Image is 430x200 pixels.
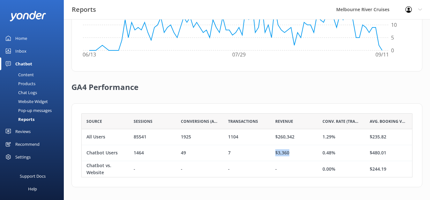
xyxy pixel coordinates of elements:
div: Chat Logs [4,88,37,97]
div: 1925 [181,134,191,141]
div: 1.29% [322,134,335,141]
div: Reviews [15,125,31,138]
div: Website Widget [4,97,48,106]
a: Pop-up messages [4,106,64,115]
tspan: 07/29 [232,51,246,58]
div: Help [28,182,37,195]
div: Content [4,70,34,79]
div: Settings [15,151,31,163]
div: Reports [4,115,34,124]
div: Chatbot Users [86,150,118,157]
span: Conv. Rate (Transactions) [322,118,360,124]
tspan: 09/11 [375,51,389,58]
div: 0.48% [322,150,335,157]
div: All Users [86,134,105,141]
span: Avg. Booking Value [370,118,407,124]
div: 1104 [228,134,238,141]
div: grid [81,129,412,177]
div: Chatbot vs. Website [86,162,124,176]
div: $244.19 [370,166,386,173]
div: Support Docs [20,170,46,182]
div: 0.00% [322,166,335,173]
tspan: 5 [391,34,394,41]
a: Chat Logs [4,88,64,97]
div: row [81,161,412,177]
div: 49 [181,150,186,157]
div: - [134,166,135,173]
div: row [81,145,412,161]
div: Pop-up messages [4,106,52,115]
div: $235.82 [370,134,386,141]
tspan: 10 [391,21,397,28]
div: Products [4,79,35,88]
div: $260,342 [275,134,294,141]
div: 85541 [134,134,146,141]
tspan: 06/13 [83,51,96,58]
span: Conversions (All) [181,118,219,124]
div: Recommend [15,138,40,151]
span: Sessions [134,118,152,124]
div: row [81,129,412,145]
a: Website Widget [4,97,64,106]
span: Transactions [228,118,258,124]
tspan: 0 [391,47,394,54]
div: Inbox [15,45,26,57]
div: Home [15,32,27,45]
div: $3,360 [275,150,289,157]
a: Products [4,79,64,88]
div: 7 [228,150,231,157]
div: $480.01 [370,150,386,157]
div: - [228,166,230,173]
img: yonder-white-logo.png [10,11,46,21]
h3: Reports [72,4,96,15]
div: - [181,166,182,173]
div: 1464 [134,150,144,157]
h2: GA4 Performance [71,71,138,97]
a: Content [4,70,64,79]
div: - [275,166,277,173]
span: Source [86,118,102,124]
a: Reports [4,115,64,124]
div: Chatbot [15,57,32,70]
span: Revenue [275,118,293,124]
